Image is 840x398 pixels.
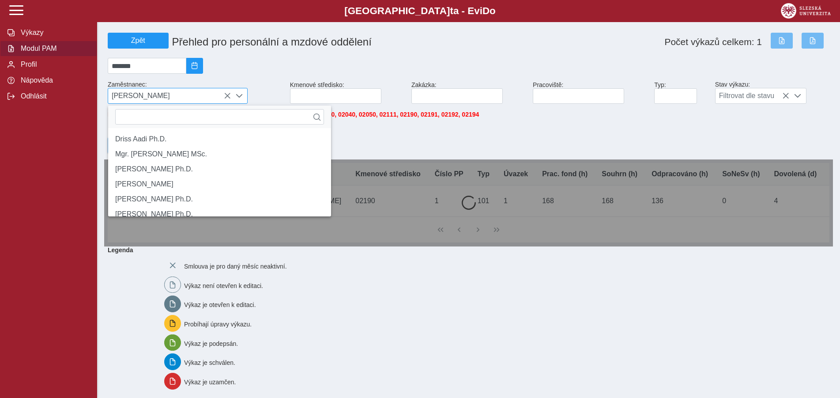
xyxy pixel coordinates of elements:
span: Výkaz je podepsán. [184,340,238,347]
span: Odhlásit [18,92,90,100]
span: Máte přístup pouze ke kmenovým výkazům pro kmenová střediska: 02, 02000, 02040, 02050, 02111, 021... [108,111,479,118]
li: Bc. Jaroslav Adam [108,177,331,192]
span: Modul PAM [18,45,90,53]
span: Výkaz není otevřen k editaci. [184,282,263,289]
button: 2025/08 [186,58,203,74]
span: Nápověda [18,76,90,84]
div: Pracoviště: [529,78,651,107]
div: Kmenové středisko: [286,78,408,107]
span: Profil [18,61,90,68]
span: Výkazy [18,29,90,37]
b: [GEOGRAPHIC_DATA] a - Evi [26,5,814,17]
span: t [450,5,453,16]
button: Zpět [108,33,169,49]
div: Zaměstnanec: [104,77,286,107]
span: Filtrovat dle stavu [716,88,790,103]
button: Export do Excelu [771,33,793,49]
li: prof. Marek Abramowicz Ph.D. [108,162,331,177]
div: Zakázka: [408,78,529,107]
li: Driss Aadi Ph.D. [108,132,331,147]
span: Smlouva je pro daný měsíc neaktivní. [184,263,287,270]
span: D [482,5,490,16]
img: logo_web_su.png [781,3,831,19]
span: Výkaz je otevřen k editaci. [184,301,256,308]
li: Ing. Pavel Adámek Ph.D. [108,192,331,207]
span: Výkaz je schválen. [184,359,235,366]
span: [PERSON_NAME] [108,88,231,103]
span: o [490,5,496,16]
span: Probíhají úpravy výkazu. [184,321,252,328]
div: Typ: [651,78,712,107]
li: Mgr. Farukh Abdulkhamidov MSc. [108,147,331,162]
span: Počet výkazů celkem: 1 [664,37,762,47]
div: Stav výkazu: [712,77,833,107]
li: Mgr. Karel Adámek Ph.D. [108,207,331,222]
span: Zpět [112,37,165,45]
span: Výkaz je uzamčen. [184,379,236,386]
b: Legenda [104,243,826,257]
h1: Přehled pro personální a mzdové oddělení [169,32,533,52]
button: Export do PDF [802,33,824,49]
button: Export [108,137,143,153]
